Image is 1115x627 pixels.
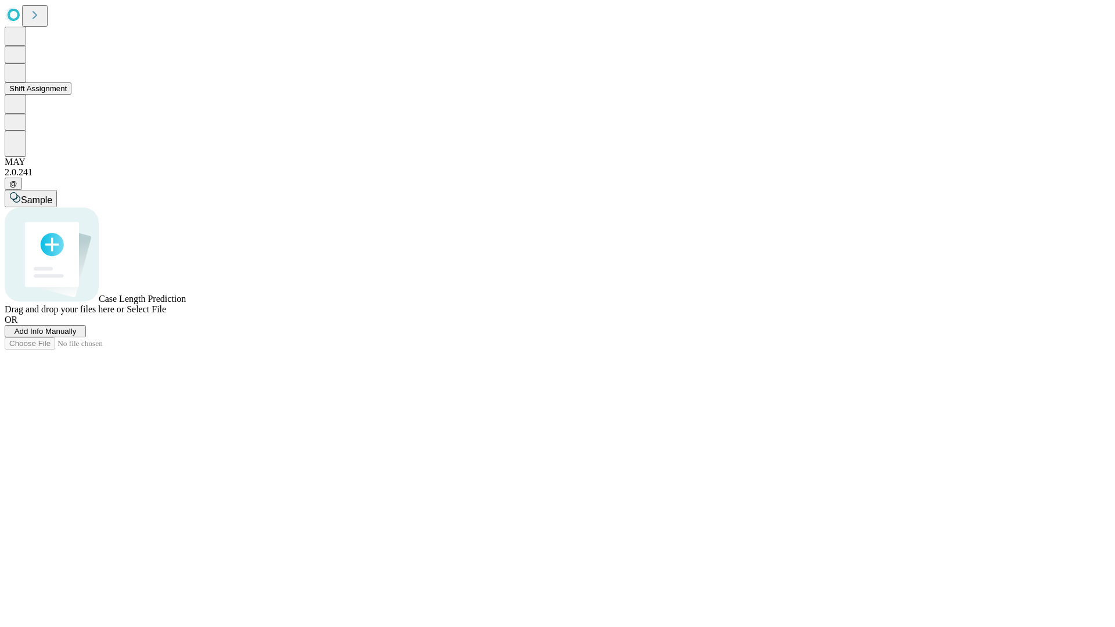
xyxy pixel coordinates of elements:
[5,190,57,207] button: Sample
[5,325,86,337] button: Add Info Manually
[5,315,17,325] span: OR
[127,304,166,314] span: Select File
[21,195,52,205] span: Sample
[5,82,71,95] button: Shift Assignment
[5,178,22,190] button: @
[5,304,124,314] span: Drag and drop your files here or
[5,157,1110,167] div: MAY
[99,294,186,304] span: Case Length Prediction
[9,179,17,188] span: @
[15,327,77,336] span: Add Info Manually
[5,167,1110,178] div: 2.0.241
